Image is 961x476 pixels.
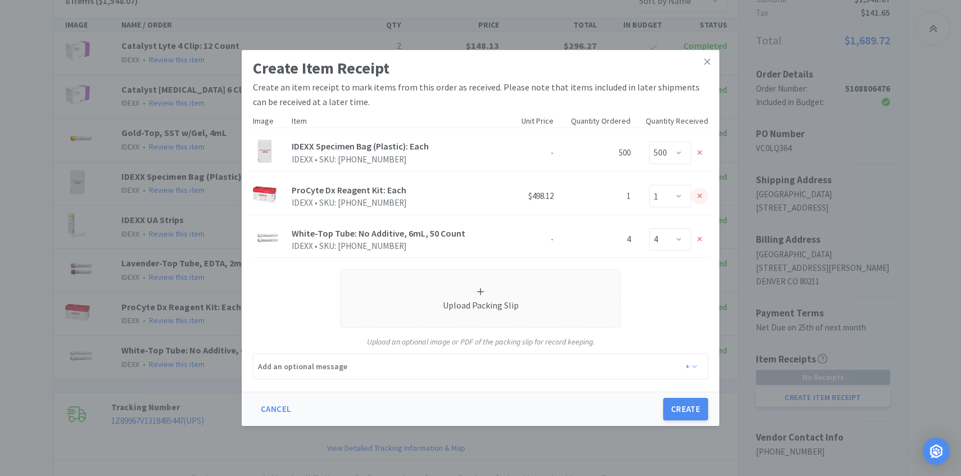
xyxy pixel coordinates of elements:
div: Unit Price [480,111,558,132]
button: + [680,359,703,374]
h6: - [485,146,554,160]
div: Upload Packing Slip [345,298,616,312]
p: IDEXX SKU: [PHONE_NUMBER] [292,198,476,208]
div: Add an optional message [258,360,347,373]
div: Image [248,111,287,132]
div: Create Item Receipt [253,56,708,81]
div: Item [287,111,480,132]
span: • [313,197,319,208]
a: ProCyte Dx Reagent Kit: Each [292,184,406,196]
div: Quantity Ordered [558,111,636,132]
h6: 1 [563,189,631,203]
h6: 4 [563,233,631,246]
div: Quantity Received [635,111,713,132]
span: • [313,241,319,251]
h6: $498.12 [485,189,554,203]
h6: 500 [563,146,631,160]
button: Cancel [253,398,299,420]
div: Open Intercom Messenger [923,438,950,465]
img: 245f8f06a22d409ea4387b98a06ed3b7_175501.png [253,139,276,163]
a: IDEXX Specimen Bag (Plastic): Each [292,140,429,152]
p: IDEXX SKU: [PHONE_NUMBER] [292,241,476,251]
div: Create an item receipt to mark items from this order as received. Please note that items included... [253,80,708,109]
span: • [313,154,319,165]
button: Create [663,398,708,420]
img: 71ad1d3ae1a6485fbe59be5c143fc35c_765844.jpeg [253,226,283,250]
span: Upload Packing Slip [341,270,620,327]
em: Upload an optional image or PDF of the packing slip for record keeping. [367,337,595,347]
img: 6968ce524c0444f38d75f8cc65672a34_174946.png [253,183,276,206]
a: White-Top Tube: No Additive, 6mL, 50 Count [292,228,465,239]
p: IDEXX SKU: [PHONE_NUMBER] [292,155,476,165]
h6: - [485,233,554,246]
